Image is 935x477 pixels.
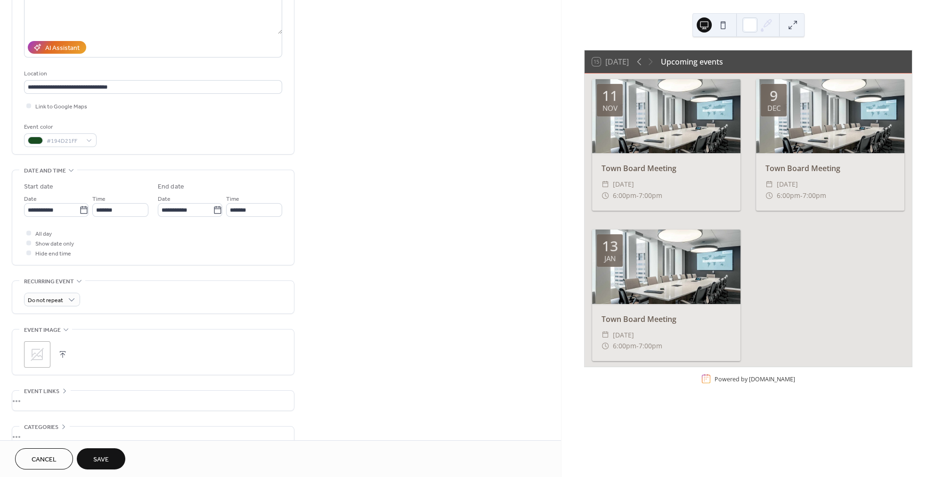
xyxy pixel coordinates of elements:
span: Recurring event [24,277,74,287]
div: ​ [602,340,609,352]
span: - [800,190,803,201]
span: Date [158,194,171,204]
span: 7:00pm [639,190,662,201]
span: Categories [24,422,58,432]
div: Jan [604,255,616,262]
div: Location [24,69,280,79]
span: Time [226,194,239,204]
div: ••• [12,427,294,446]
span: Do not repeat [28,295,63,306]
div: Upcoming events [661,56,723,67]
span: All day [35,229,52,239]
div: Start date [24,182,53,192]
div: AI Assistant [45,43,80,53]
div: ​ [765,179,773,190]
span: Event image [24,325,61,335]
span: Hide end time [35,249,71,259]
span: Date and time [24,166,66,176]
div: 13 [602,239,618,253]
div: Town Board Meeting [592,313,740,325]
span: Link to Google Maps [35,102,87,112]
div: ​ [602,179,609,190]
button: AI Assistant [28,41,86,54]
span: 7:00pm [803,190,826,201]
span: 6:00pm [613,190,636,201]
div: ​ [602,190,609,201]
span: Time [92,194,106,204]
div: 9 [770,89,778,103]
span: 6:00pm [613,340,636,352]
button: Save [77,448,125,469]
span: Event links [24,387,59,396]
div: Event color [24,122,95,132]
span: - [636,190,639,201]
span: Show date only [35,239,74,249]
div: ; [24,341,50,368]
div: End date [158,182,184,192]
span: Cancel [32,455,57,465]
span: Save [93,455,109,465]
span: Date [24,194,37,204]
span: [DATE] [777,179,798,190]
span: #194D21FF [47,136,81,146]
a: [DOMAIN_NAME] [749,375,795,383]
div: Dec [767,105,781,112]
div: 11 [602,89,618,103]
span: - [636,340,639,352]
span: [DATE] [613,179,634,190]
div: ​ [602,329,609,341]
span: 7:00pm [639,340,662,352]
div: ••• [12,391,294,411]
button: Cancel [15,448,73,469]
span: [DATE] [613,329,634,341]
div: Powered by [715,375,795,383]
div: ​ [765,190,773,201]
div: Nov [602,105,618,112]
span: 6:00pm [777,190,800,201]
div: Town Board Meeting [756,163,904,174]
div: Town Board Meeting [592,163,740,174]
